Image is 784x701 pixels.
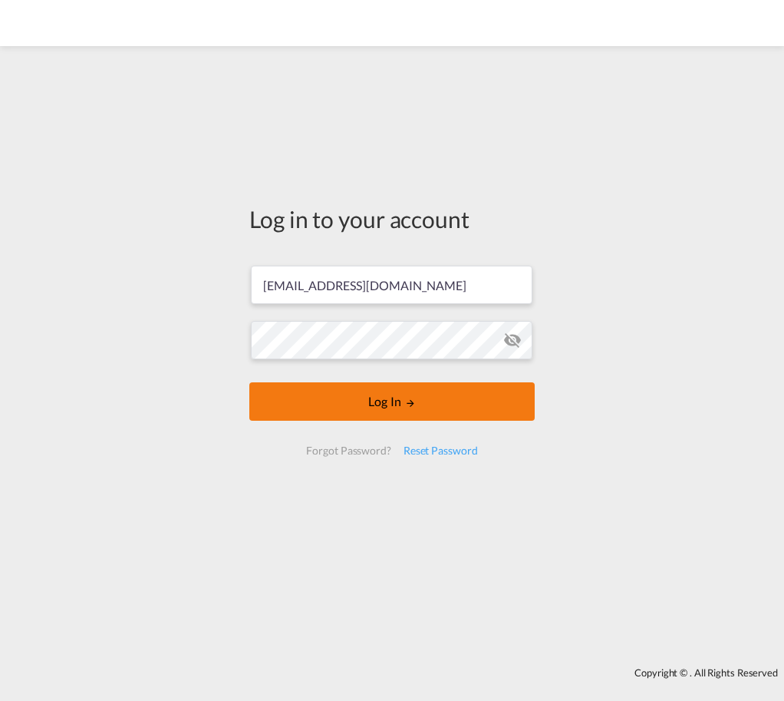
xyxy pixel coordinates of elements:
input: Enter email/phone number [251,266,532,304]
button: LOGIN [249,382,535,421]
div: Forgot Password? [300,437,397,465]
div: Log in to your account [249,203,535,235]
md-icon: icon-eye-off [503,331,522,349]
div: Reset Password [397,437,484,465]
